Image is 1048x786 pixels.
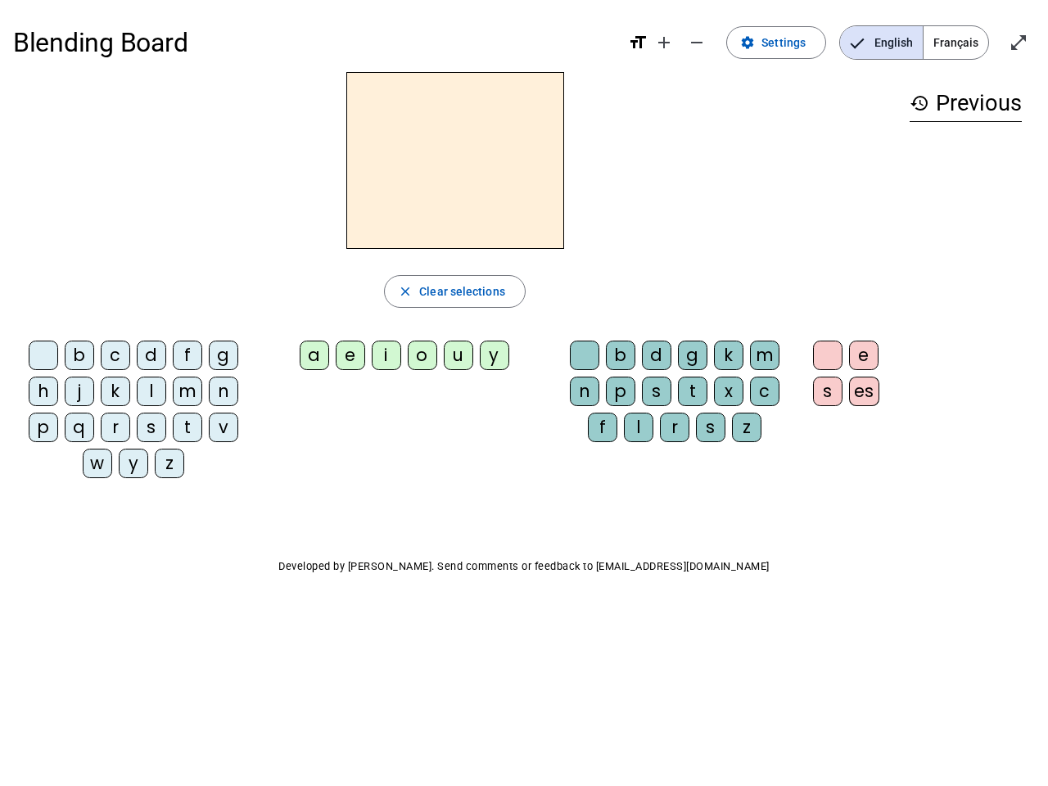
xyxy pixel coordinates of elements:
div: h [29,377,58,406]
button: Increase font size [648,26,680,59]
div: t [173,413,202,442]
div: x [714,377,743,406]
div: c [101,341,130,370]
div: d [137,341,166,370]
div: r [101,413,130,442]
div: f [588,413,617,442]
div: i [372,341,401,370]
div: s [642,377,671,406]
div: v [209,413,238,442]
div: z [732,413,761,442]
div: b [65,341,94,370]
div: a [300,341,329,370]
div: g [209,341,238,370]
button: Enter full screen [1002,26,1035,59]
div: k [714,341,743,370]
span: English [840,26,923,59]
mat-icon: format_size [628,33,648,52]
h3: Previous [910,85,1022,122]
div: es [849,377,879,406]
div: s [137,413,166,442]
p: Developed by [PERSON_NAME]. Send comments or feedback to [EMAIL_ADDRESS][DOMAIN_NAME] [13,557,1035,576]
div: m [750,341,779,370]
div: u [444,341,473,370]
div: m [173,377,202,406]
div: b [606,341,635,370]
div: e [849,341,879,370]
span: Settings [761,33,806,52]
div: e [336,341,365,370]
div: l [137,377,166,406]
div: f [173,341,202,370]
mat-icon: add [654,33,674,52]
div: n [209,377,238,406]
div: q [65,413,94,442]
button: Settings [726,26,826,59]
mat-icon: close [398,284,413,299]
div: n [570,377,599,406]
mat-icon: remove [687,33,707,52]
div: g [678,341,707,370]
div: o [408,341,437,370]
mat-button-toggle-group: Language selection [839,25,989,60]
div: s [813,377,842,406]
button: Decrease font size [680,26,713,59]
div: w [83,449,112,478]
div: r [660,413,689,442]
div: t [678,377,707,406]
div: s [696,413,725,442]
button: Clear selections [384,275,526,308]
div: l [624,413,653,442]
div: d [642,341,671,370]
div: p [606,377,635,406]
mat-icon: settings [740,35,755,50]
div: y [119,449,148,478]
div: y [480,341,509,370]
div: p [29,413,58,442]
span: Clear selections [419,282,505,301]
div: k [101,377,130,406]
div: c [750,377,779,406]
div: j [65,377,94,406]
h1: Blending Board [13,16,615,69]
mat-icon: open_in_full [1009,33,1028,52]
mat-icon: history [910,93,929,113]
div: z [155,449,184,478]
span: Français [924,26,988,59]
